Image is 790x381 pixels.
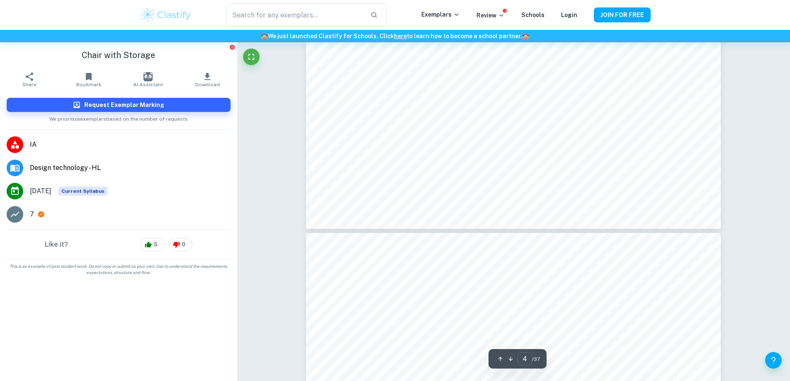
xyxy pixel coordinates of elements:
[140,7,192,23] img: Clastify logo
[522,33,529,39] span: 🏫
[22,82,36,87] span: Share
[119,68,178,91] button: AI Assistant
[59,68,119,91] button: Bookmark
[2,32,788,41] h6: We just launched Clastify for Schools. Click to learn how to become a school partner.
[45,240,68,250] h6: Like it?
[76,82,102,87] span: Bookmark
[226,3,363,27] input: Search for any exemplars...
[532,355,540,363] span: / 37
[195,82,220,87] span: Download
[149,240,162,249] span: 5
[30,163,231,173] span: Design technology - HL
[421,10,460,19] p: Exemplars
[49,112,188,123] span: We prioritize exemplars based on the number of requests
[30,140,231,150] span: IA
[394,33,407,39] a: here
[521,12,544,18] a: Schools
[7,49,231,61] h1: Chair with Storage
[58,187,108,196] span: Current Syllabus
[30,186,51,196] span: [DATE]
[58,187,108,196] div: This exemplar is based on the current syllabus. Feel free to refer to it for inspiration/ideas wh...
[243,49,260,65] button: Fullscreen
[3,263,234,276] span: This is an example of past student work. Do not copy or submit as your own. Use to understand the...
[133,82,163,87] span: AI Assistant
[561,12,577,18] a: Login
[765,352,782,369] button: Help and Feedback
[261,33,268,39] span: 🏫
[178,68,237,91] button: Download
[84,100,164,109] h6: Request Exemplar Marking
[594,7,651,22] button: JOIN FOR FREE
[177,240,190,249] span: 0
[30,209,34,219] p: 7
[7,98,231,112] button: Request Exemplar Marking
[143,72,153,81] img: AI Assistant
[141,238,165,251] div: 5
[476,11,505,20] p: Review
[229,44,236,50] button: Report issue
[169,238,192,251] div: 0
